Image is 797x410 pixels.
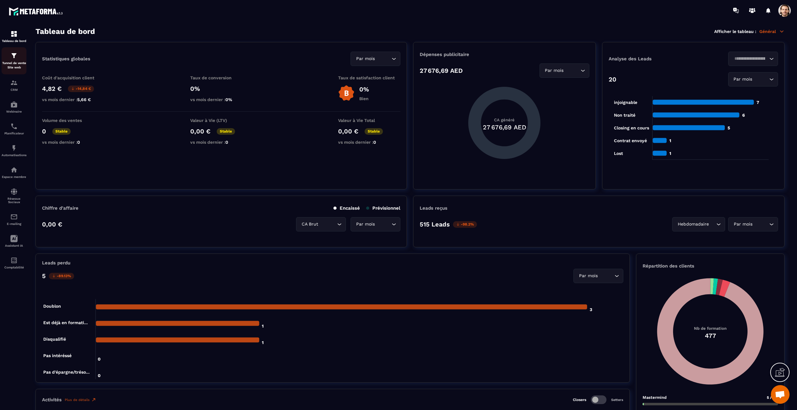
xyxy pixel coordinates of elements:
p: Espace membre [2,175,26,179]
input: Search for option [754,221,768,228]
p: Leads reçus [420,205,447,211]
p: Webinaire [2,110,26,113]
img: b-badge-o.b3b20ee6.svg [338,85,355,101]
p: Stable [365,128,383,135]
span: 0% [225,97,232,102]
p: CRM [2,88,26,91]
a: accountantaccountantComptabilité [2,252,26,274]
input: Search for option [599,273,613,279]
a: social-networksocial-networkRéseaux Sociaux [2,183,26,208]
img: social-network [10,188,18,195]
tspan: Lost [614,151,623,156]
p: Taux de conversion [190,75,252,80]
p: Général [759,29,785,34]
span: 0 [225,140,228,145]
tspan: Pas d'épargne/tréso... [43,370,90,375]
tspan: Pas intéréssé [43,353,72,358]
a: formationformationTableau de bord [2,26,26,47]
a: automationsautomationsEspace membre [2,161,26,183]
input: Search for option [376,221,390,228]
p: 0,00 € [338,128,358,135]
div: Search for option [728,52,778,66]
span: Par mois [355,221,376,228]
p: Mastermind [643,395,667,400]
tspan: Closing en cours [614,125,649,131]
img: automations [10,101,18,108]
div: Search for option [672,217,725,231]
p: vs mois dernier : [42,140,104,145]
input: Search for option [376,55,390,62]
p: Dépenses publicitaire [420,52,589,57]
p: 0 [42,128,46,135]
p: Réseaux Sociaux [2,197,26,204]
p: Tableau de bord [2,39,26,43]
p: -14,84 € [68,86,94,92]
p: 0% [190,85,252,92]
a: schedulerschedulerPlanificateur [2,118,26,140]
p: Closers [573,398,586,402]
img: automations [10,144,18,152]
p: 0% [359,86,369,93]
div: Search for option [728,72,778,86]
p: Volume des ventes [42,118,104,123]
tspan: injoignable [614,100,637,105]
a: formationformationCRM [2,74,26,96]
a: formationformationTunnel de vente Site web [2,47,26,74]
p: Afficher le tableau : [714,29,756,34]
p: -89.13% [49,273,74,279]
span: Par mois [355,55,376,62]
p: Chiffre d’affaire [42,205,78,211]
input: Search for option [754,76,768,83]
img: automations [10,166,18,174]
p: -98.2% [453,221,477,228]
a: Plus de détails [65,397,96,402]
p: Setters [611,398,623,402]
p: vs mois dernier : [42,97,104,102]
a: automationsautomationsWebinaire [2,96,26,118]
div: Search for option [728,217,778,231]
p: Planificateur [2,132,26,135]
div: Search for option [351,52,400,66]
p: vs mois dernier : [190,140,252,145]
span: 0 [373,140,376,145]
span: CA Brut [300,221,319,228]
span: Par mois [544,67,565,74]
p: 0,00 € [190,128,210,135]
span: 0 [77,140,80,145]
div: Search for option [540,63,589,78]
img: narrow-up-right-o.6b7c60e2.svg [91,397,96,402]
img: scheduler [10,123,18,130]
input: Search for option [732,55,768,62]
a: emailemailE-mailing [2,208,26,230]
div: Search for option [351,217,400,231]
p: Stable [217,128,235,135]
img: formation [10,30,18,38]
div: Open chat [771,385,790,404]
p: Répartition des clients [643,263,778,269]
p: Assistant IA [2,244,26,247]
span: Par mois [732,221,754,228]
p: Prévisionnel [366,205,400,211]
h3: Tableau de bord [35,27,95,36]
span: 5,66 € [77,97,91,102]
p: Statistiques globales [42,56,90,62]
p: Stable [52,128,71,135]
p: Bien [359,96,369,101]
img: formation [10,52,18,59]
div: Search for option [296,217,346,231]
img: formation [10,79,18,86]
img: email [10,213,18,221]
p: Automatisations [2,153,26,157]
span: 5 /477 [767,395,778,400]
p: vs mois dernier : [338,140,400,145]
span: Hebdomadaire [676,221,710,228]
span: Par mois [732,76,754,83]
a: Assistant IA [2,230,26,252]
p: Taux de satisfaction client [338,75,400,80]
input: Search for option [319,221,336,228]
p: Valeur à Vie Total [338,118,400,123]
p: Tunnel de vente Site web [2,61,26,70]
p: Coût d'acquisition client [42,75,104,80]
tspan: Est déjà en formati... [43,320,88,325]
img: accountant [10,257,18,264]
